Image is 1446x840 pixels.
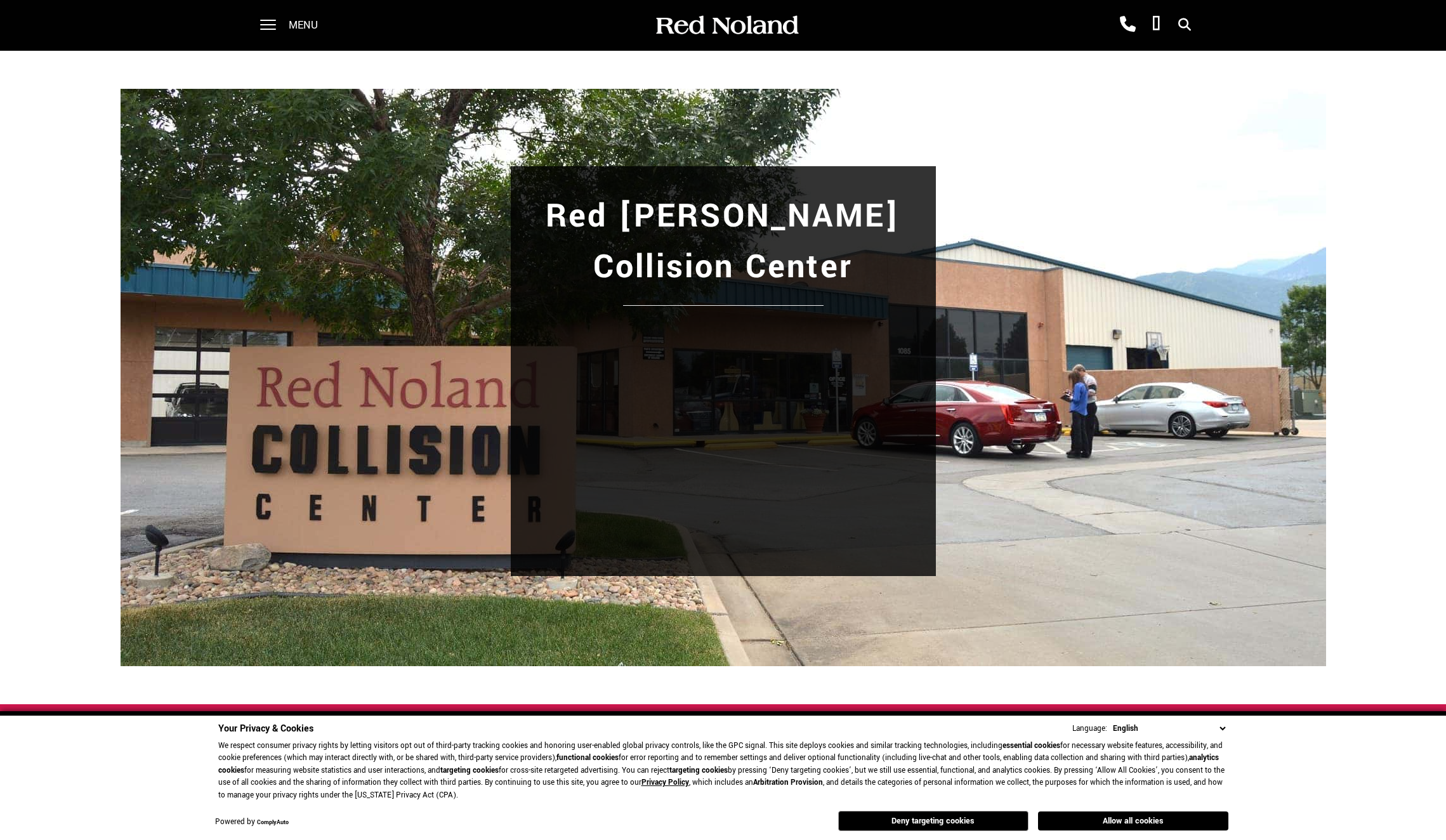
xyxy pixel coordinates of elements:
a: ComplyAuto [257,818,289,827]
p: We respect consumer privacy rights by letting visitors opt out of third-party tracking cookies an... [218,740,1228,802]
strong: Arbitration Provision [753,777,823,788]
button: Deny targeting cookies [838,811,1029,831]
button: Allow all cookies [1038,811,1228,830]
strong: essential cookies [1002,740,1060,751]
a: Privacy Policy [641,777,689,788]
strong: functional cookies [556,752,619,763]
select: Language Select [1110,722,1228,735]
span: Your Privacy & Cookies [218,722,313,735]
div: Language: [1072,725,1107,733]
div: Powered by [215,818,289,827]
h1: Red [PERSON_NAME] Collision Center [523,191,924,292]
strong: targeting cookies [669,765,728,776]
strong: targeting cookies [440,765,499,776]
img: Red Noland Auto Group [654,15,799,37]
